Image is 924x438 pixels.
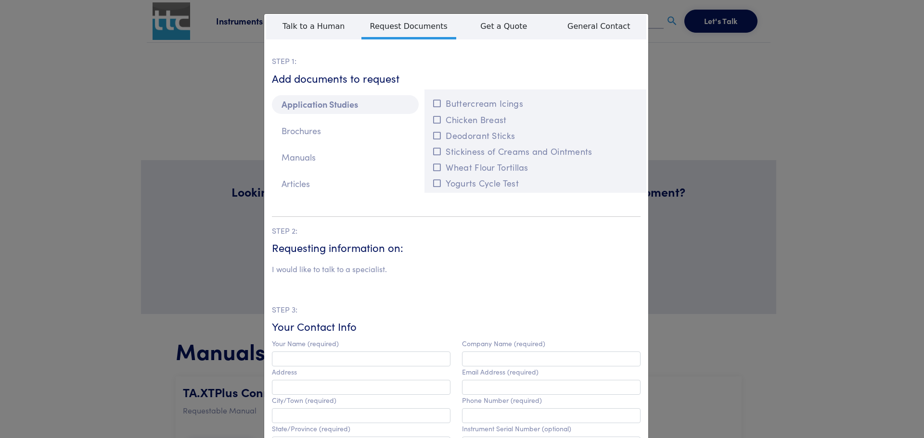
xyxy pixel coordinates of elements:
[272,71,641,86] h6: Add documents to request
[430,191,641,207] button: Toothpaste - Tarter Control Gel
[430,143,641,159] button: Stickiness of Creams and Ointments
[272,240,641,255] h6: Requesting information on:
[266,15,361,37] span: Talk to a Human
[272,122,419,140] p: Brochures
[430,175,641,191] button: Yogurts Cycle Test
[430,95,641,111] button: Buttercream Icings
[272,55,641,67] p: STEP 1:
[272,225,641,237] p: STEP 2:
[272,425,350,433] label: State/Province (required)
[462,396,542,404] label: Phone Number (required)
[272,263,387,275] li: I would like to talk to a specialist.
[430,112,641,127] button: Chicken Breast
[272,368,297,376] label: Address
[272,303,641,316] p: STEP 3:
[272,95,419,114] p: Application Studies
[462,339,545,348] label: Company Name (required)
[430,159,641,175] button: Wheat Flour Tortillas
[272,175,419,193] p: Articles
[456,15,552,37] span: Get a Quote
[361,15,457,39] span: Request Documents
[272,319,641,334] h6: Your Contact Info
[272,396,336,404] label: City/Town (required)
[462,368,539,376] label: Email Address (required)
[272,339,339,348] label: Your Name (required)
[272,148,419,167] p: Manuals
[552,15,647,37] span: General Contact
[430,127,641,143] button: Deodorant Sticks
[462,425,571,433] label: Instrument Serial Number (optional)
